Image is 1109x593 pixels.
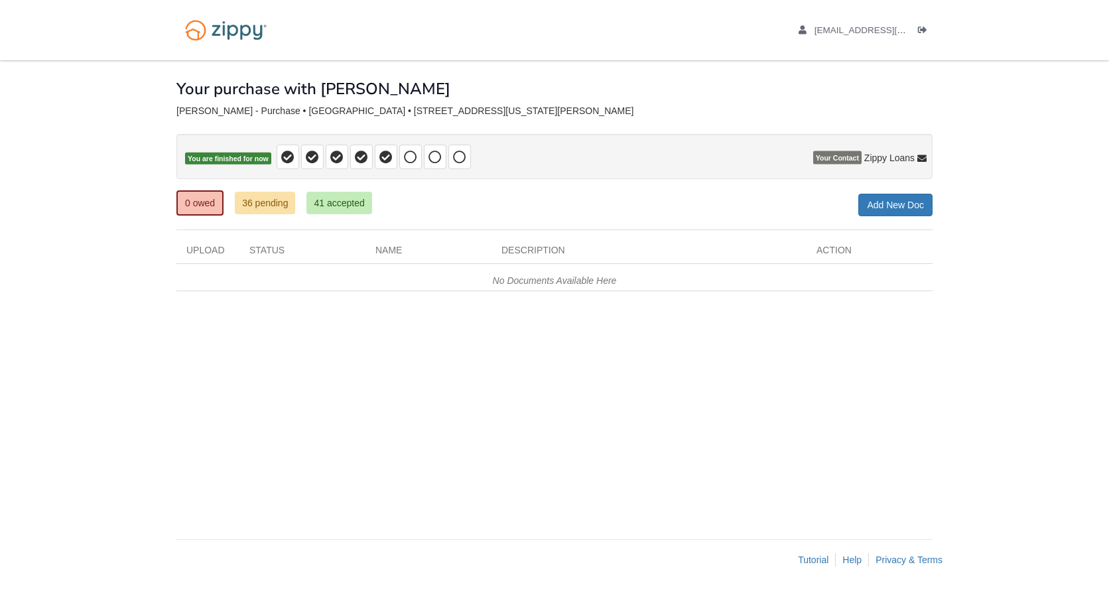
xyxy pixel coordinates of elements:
[239,243,365,263] div: Status
[365,243,491,263] div: Name
[799,25,966,38] a: edit profile
[176,105,933,117] div: [PERSON_NAME] - Purchase • [GEOGRAPHIC_DATA] • [STREET_ADDRESS][US_STATE][PERSON_NAME]
[491,243,807,263] div: Description
[842,555,862,565] a: Help
[176,243,239,263] div: Upload
[798,555,828,565] a: Tutorial
[185,153,271,165] span: You are finished for now
[864,151,915,165] span: Zippy Loans
[235,192,295,214] a: 36 pending
[176,80,450,98] h1: Your purchase with [PERSON_NAME]
[815,25,966,35] span: fer0885@icloud.com
[858,194,933,216] a: Add New Doc
[493,275,617,286] em: No Documents Available Here
[918,25,933,38] a: Log out
[176,13,275,47] img: Logo
[876,555,943,565] a: Privacy & Terms
[306,192,371,214] a: 41 accepted
[807,243,933,263] div: Action
[813,151,862,165] span: Your Contact
[176,190,224,216] a: 0 owed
